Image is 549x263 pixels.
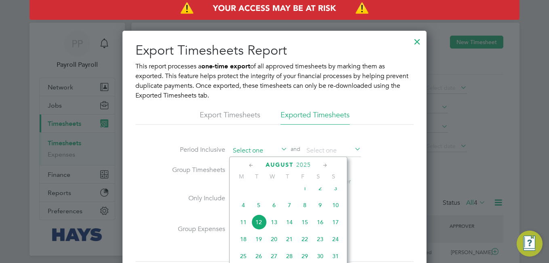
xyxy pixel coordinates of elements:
span: 19 [251,231,266,247]
span: 2 [313,180,328,196]
span: 1 [297,180,313,196]
label: Group Timesheets [165,165,225,184]
span: 6 [266,197,282,213]
span: S [326,173,341,180]
span: 7 [282,197,297,213]
span: 20 [266,231,282,247]
button: Engage Resource Center [517,231,543,257]
span: 22 [297,231,313,247]
span: T [249,173,264,180]
span: 4 [236,197,251,213]
span: 11 [236,214,251,230]
span: 9 [313,197,328,213]
b: one-time export [201,62,250,70]
span: 17 [328,214,343,230]
span: M [234,173,249,180]
input: Select one [304,145,361,157]
span: F [295,173,310,180]
span: W [264,173,280,180]
span: 16 [313,214,328,230]
span: 14 [282,214,297,230]
label: Only Include [165,193,225,214]
h2: Export Timesheets Report [135,42,414,59]
label: Group Expenses [165,224,225,245]
p: This report processes a of all approved timesheets by marking them as exported. This feature help... [135,62,414,100]
span: T [280,173,295,180]
span: 13 [266,214,282,230]
span: S [310,173,326,180]
span: 23 [313,231,328,247]
span: 10 [328,197,343,213]
span: and [287,145,304,157]
span: 15 [297,214,313,230]
span: 18 [236,231,251,247]
span: 2025 [296,161,311,168]
span: 8 [297,197,313,213]
label: Period Inclusive [165,145,225,155]
span: 5 [251,197,266,213]
span: 24 [328,231,343,247]
span: 12 [251,214,266,230]
input: Select one [230,145,287,157]
span: 3 [328,180,343,196]
span: 21 [282,231,297,247]
li: Export Timesheets [200,110,260,125]
li: Exported Timesheets [281,110,350,125]
span: August [266,161,294,168]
